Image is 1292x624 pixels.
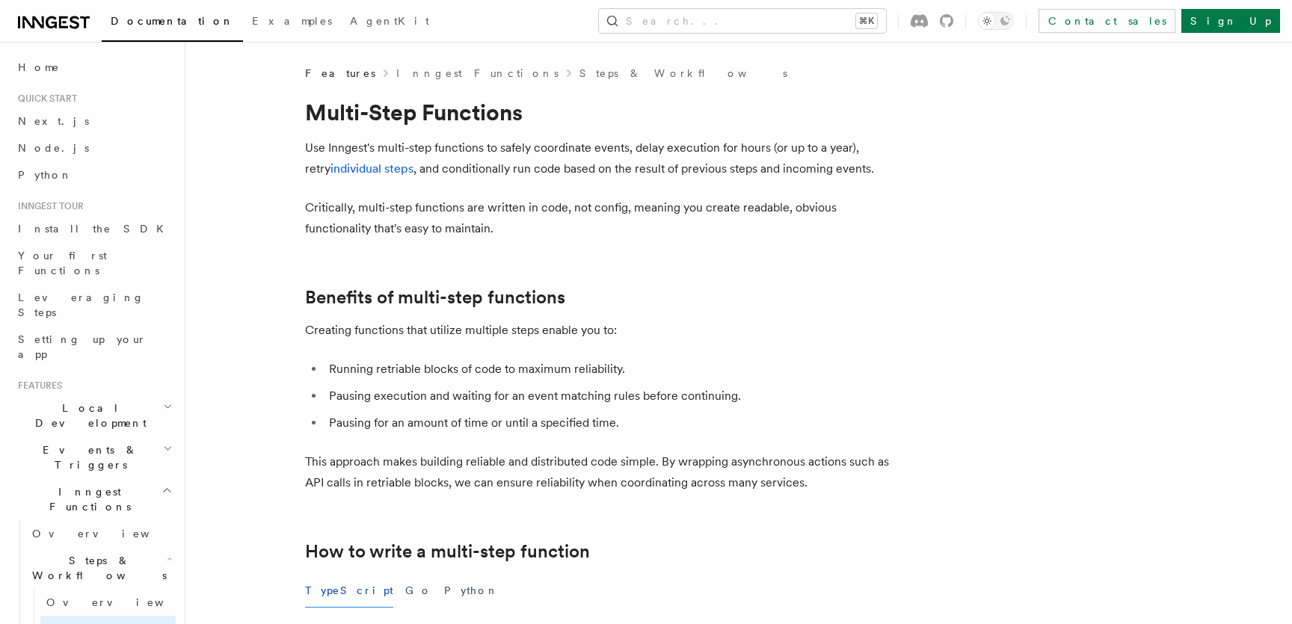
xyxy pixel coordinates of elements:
[1181,9,1280,33] a: Sign Up
[12,484,161,514] span: Inngest Functions
[12,215,176,242] a: Install the SDK
[444,574,499,608] button: Python
[18,291,144,318] span: Leveraging Steps
[396,66,559,81] a: Inngest Functions
[305,66,375,81] span: Features
[1039,9,1175,33] a: Contact sales
[350,15,429,27] span: AgentKit
[243,4,341,40] a: Examples
[46,596,200,608] span: Overview
[305,320,903,341] p: Creating functions that utilize multiple steps enable you to:
[305,451,903,493] p: This approach makes building reliable and distributed code simple. By wrapping asynchronous actio...
[12,380,62,392] span: Features
[32,528,186,540] span: Overview
[324,359,903,380] li: Running retriable blocks of code to maximum reliability.
[324,413,903,433] li: Pausing for an amount of time or until a specified time.
[305,541,590,562] a: How to write a multi-step function
[26,547,176,589] button: Steps & Workflows
[40,589,176,616] a: Overview
[102,4,243,42] a: Documentation
[12,436,176,478] button: Events & Triggers
[12,242,176,284] a: Your first Functions
[579,66,787,81] a: Steps & Workflows
[12,161,176,188] a: Python
[599,9,886,33] button: Search...⌘K
[856,13,877,28] kbd: ⌘K
[252,15,332,27] span: Examples
[12,93,77,105] span: Quick start
[12,442,163,472] span: Events & Triggers
[18,223,173,235] span: Install the SDK
[305,138,903,179] p: Use Inngest's multi-step functions to safely coordinate events, delay execution for hours (or up ...
[305,574,393,608] button: TypeScript
[305,99,903,126] h1: Multi-Step Functions
[12,108,176,135] a: Next.js
[12,395,176,436] button: Local Development
[12,326,176,368] a: Setting up your app
[18,142,89,154] span: Node.js
[12,200,84,212] span: Inngest tour
[18,250,107,277] span: Your first Functions
[12,135,176,161] a: Node.js
[18,333,147,360] span: Setting up your app
[26,520,176,547] a: Overview
[18,60,60,75] span: Home
[12,54,176,81] a: Home
[978,12,1014,30] button: Toggle dark mode
[12,478,176,520] button: Inngest Functions
[405,574,432,608] button: Go
[18,169,73,181] span: Python
[305,287,565,308] a: Benefits of multi-step functions
[26,553,167,583] span: Steps & Workflows
[341,4,438,40] a: AgentKit
[330,161,413,176] a: individual steps
[305,197,903,239] p: Critically, multi-step functions are written in code, not config, meaning you create readable, ob...
[18,115,89,127] span: Next.js
[12,401,163,430] span: Local Development
[12,284,176,326] a: Leveraging Steps
[111,15,234,27] span: Documentation
[324,386,903,407] li: Pausing execution and waiting for an event matching rules before continuing.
